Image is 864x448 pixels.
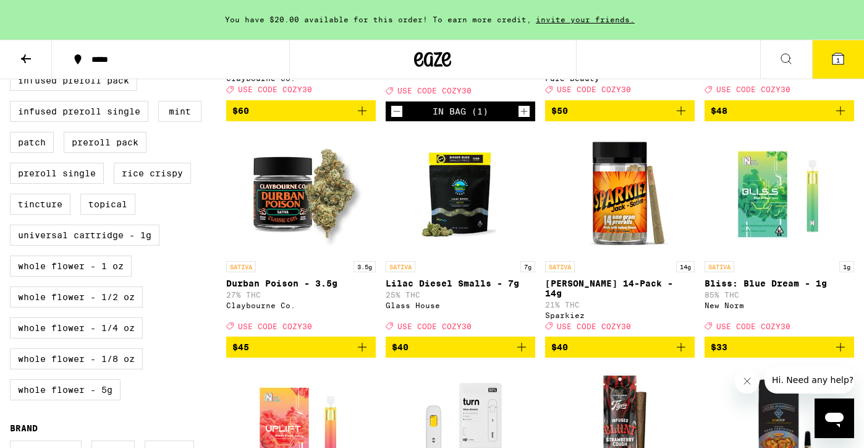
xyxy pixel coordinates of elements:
[386,337,535,358] button: Add to bag
[10,348,143,369] label: Whole Flower - 1/8 oz
[735,369,760,394] iframe: Close message
[705,261,734,272] p: SATIVA
[836,56,840,64] span: 1
[711,342,727,352] span: $33
[114,163,191,184] label: Rice Crispy
[232,342,249,352] span: $45
[226,261,256,272] p: SATIVA
[545,131,695,337] a: Open page for Jack 14-Pack - 14g from Sparkiez
[10,163,104,184] label: Preroll Single
[545,301,695,309] p: 21% THC
[10,423,38,433] legend: Brand
[226,301,376,309] div: Claybourne Co.
[520,261,535,272] p: 7g
[386,291,535,299] p: 25% THC
[391,105,403,118] button: Decrement
[551,342,568,352] span: $40
[557,322,631,330] span: USE CODE COZY30
[518,105,530,118] button: Increment
[399,131,522,255] img: Glass House - Lilac Diesel Smalls - 7g
[676,261,695,272] p: 14g
[354,261,376,272] p: 3.5g
[545,261,575,272] p: SATIVA
[226,100,376,121] button: Add to bag
[705,337,854,358] button: Add to bag
[545,337,695,358] button: Add to bag
[238,86,312,94] span: USE CODE COZY30
[557,86,631,94] span: USE CODE COZY30
[386,301,535,309] div: Glass House
[10,225,159,246] label: Universal Cartridge - 1g
[812,40,864,79] button: 1
[705,131,854,337] a: Open page for Bliss: Blue Dream - 1g from New Norm
[545,100,695,121] button: Add to bag
[716,322,790,330] span: USE CODE COZY30
[10,194,70,215] label: Tincture
[397,322,472,330] span: USE CODE COZY30
[839,261,854,272] p: 1g
[10,317,143,338] label: Whole Flower - 1/4 oz
[397,87,472,95] span: USE CODE COZY30
[238,322,312,330] span: USE CODE COZY30
[545,278,695,298] p: [PERSON_NAME] 14-Pack - 14g
[386,261,415,272] p: SATIVA
[10,101,148,122] label: Infused Preroll Single
[226,131,376,337] a: Open page for Durban Poison - 3.5g from Claybourne Co.
[232,106,249,116] span: $60
[239,131,363,255] img: Claybourne Co. - Durban Poison - 3.5g
[386,131,535,337] a: Open page for Lilac Diesel Smalls - 7g from Glass House
[705,291,854,299] p: 85% THC
[705,278,854,288] p: Bliss: Blue Dream - 1g
[705,100,854,121] button: Add to bag
[10,70,137,91] label: Infused Preroll Pack
[386,278,535,288] p: Lilac Diesel Smalls - 7g
[716,86,790,94] span: USE CODE COZY30
[532,15,639,24] span: invite your friends.
[10,379,121,400] label: Whole Flower - 5g
[226,278,376,288] p: Durban Poison - 3.5g
[558,131,682,255] img: Sparkiez - Jack 14-Pack - 14g
[705,301,854,309] div: New Norm
[718,131,841,255] img: New Norm - Bliss: Blue Dream - 1g
[433,106,488,116] div: In Bag (1)
[764,366,854,394] iframe: Message from company
[711,106,727,116] span: $48
[815,398,854,438] iframe: Button to launch messaging window
[10,132,54,153] label: Patch
[64,132,146,153] label: Preroll Pack
[225,15,532,24] span: You have $20.00 available for this order! To earn more credit,
[10,256,132,277] label: Whole Flower - 1 oz
[545,311,695,319] div: Sparkiez
[392,342,409,352] span: $40
[226,337,376,358] button: Add to bag
[80,194,135,215] label: Topical
[551,106,568,116] span: $50
[158,101,201,122] label: Mint
[10,286,143,308] label: Whole Flower - 1/2 oz
[226,291,376,299] p: 27% THC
